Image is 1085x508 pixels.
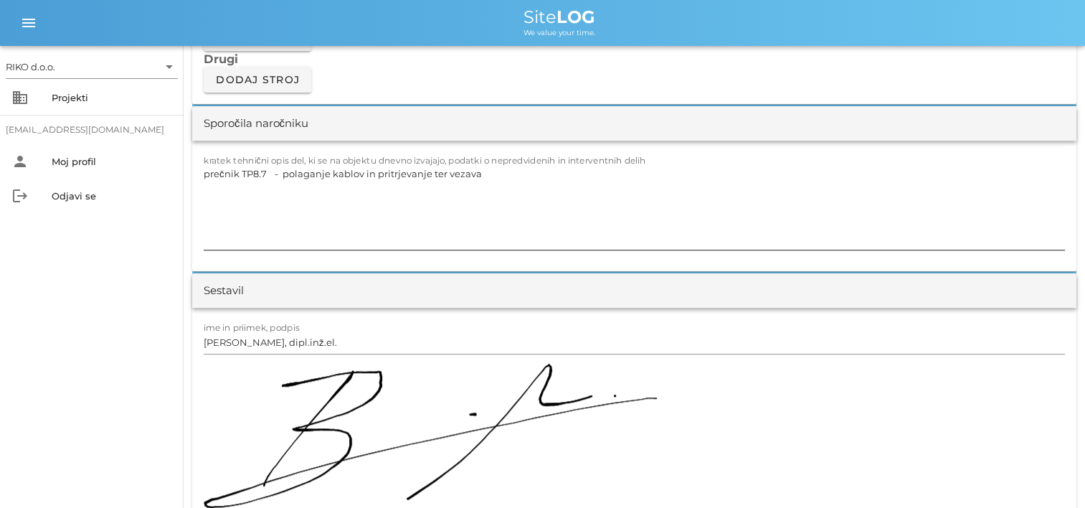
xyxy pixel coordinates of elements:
[881,353,1085,508] div: Pripomoček za klepet
[6,60,55,73] div: RIKO d.o.o.
[204,322,300,333] label: ime in priimek, podpis
[523,6,595,27] span: Site
[52,156,172,167] div: Moj profil
[204,67,311,93] button: Dodaj stroj
[204,51,1065,67] h3: Drugi
[11,187,29,204] i: logout
[52,92,172,103] div: Projekti
[204,283,244,299] div: Sestavil
[11,153,29,170] i: person
[204,116,308,132] div: Sporočila naročniku
[161,58,178,75] i: arrow_drop_down
[215,73,300,86] span: Dodaj stroj
[204,364,657,508] img: p9EBfWoxdtRskXRk9Zy83VRMwARMwARMwARMwgeYQ+H+QNKXMNUynWQAAAABJRU5ErkJggg==
[523,28,595,37] span: We value your time.
[11,89,29,106] i: business
[881,353,1085,508] iframe: Chat Widget
[52,190,172,202] div: Odjavi se
[556,6,595,27] b: LOG
[204,155,646,166] label: kratek tehnični opis del, ki se na objektu dnevno izvajajo, podatki o nepredvidenih in interventn...
[6,55,178,78] div: RIKO d.o.o.
[20,14,37,32] i: menu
